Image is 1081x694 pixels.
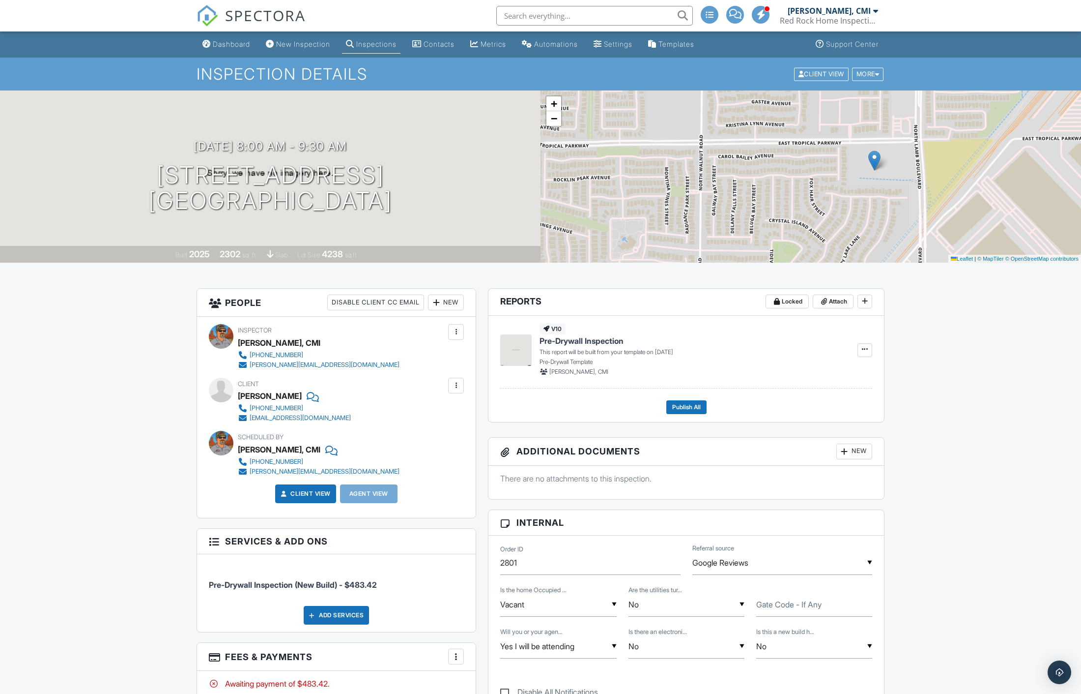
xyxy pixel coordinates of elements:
a: New Inspection [262,35,334,54]
label: Is there an electronic (Sentri-Lock) Keybox at the home? [628,628,687,636]
a: Client View [279,489,331,499]
label: Is the home Occupied or Vacant? [500,586,567,595]
label: Will you or your agent be attending the inspection? [500,628,563,636]
div: Metrics [481,40,506,48]
div: [PHONE_NUMBER] [250,404,303,412]
label: Are the utilities turned on? [628,586,682,595]
div: 2025 [189,249,210,259]
div: Add Services [304,606,369,625]
span: Built [175,251,187,259]
span: sq.ft. [345,251,358,259]
a: [PHONE_NUMBER] [238,457,399,467]
div: New [428,295,464,310]
label: Is this a new build home? [756,628,814,636]
h1: [STREET_ADDRESS] [GEOGRAPHIC_DATA] [148,162,392,214]
h3: People [197,289,476,317]
div: Red Rock Home Inspections LLC [780,16,878,26]
div: Automations [534,40,578,48]
div: Settings [604,40,632,48]
div: Awaiting payment of $483.42. [209,678,464,689]
span: sq. ft. [242,251,257,259]
a: [PERSON_NAME][EMAIL_ADDRESS][DOMAIN_NAME] [238,467,399,477]
a: Client View [793,70,851,77]
div: [PERSON_NAME][EMAIL_ADDRESS][DOMAIN_NAME] [250,361,399,369]
div: [EMAIL_ADDRESS][DOMAIN_NAME] [250,414,351,422]
div: [PERSON_NAME] [238,389,302,403]
a: © MapTiler [977,256,1004,262]
a: Inspections [342,35,400,54]
span: Client [238,380,259,388]
a: Support Center [812,35,882,54]
a: Automations (Advanced) [518,35,582,54]
a: Contacts [408,35,458,54]
div: [PERSON_NAME], CMI [238,442,320,457]
label: Gate Code - If Any [756,599,822,610]
a: Zoom in [546,96,561,111]
div: Inspections [356,40,397,48]
div: Templates [658,40,694,48]
a: Templates [644,35,698,54]
label: Order ID [500,545,523,554]
span: slab [275,251,287,259]
a: [PHONE_NUMBER] [238,403,351,413]
a: Dashboard [199,35,254,54]
label: Referral source [692,544,734,553]
a: [EMAIL_ADDRESS][DOMAIN_NAME] [238,413,351,423]
li: Service: Pre-Drywall Inspection (New Build) [209,562,464,598]
div: Disable Client CC Email [327,295,424,310]
input: Search everything... [496,6,693,26]
div: Contacts [424,40,455,48]
a: Zoom out [546,111,561,126]
div: New [836,444,872,459]
span: Pre-Drywall Inspection (New Build) - $483.42 [209,580,377,590]
div: Dashboard [213,40,250,48]
input: Gate Code - If Any [756,593,872,617]
a: Leaflet [951,256,973,262]
h3: Fees & Payments [197,643,476,671]
div: New Inspection [276,40,330,48]
div: [PHONE_NUMBER] [250,458,303,466]
a: Settings [590,35,636,54]
a: [PERSON_NAME][EMAIL_ADDRESS][DOMAIN_NAME] [238,360,399,370]
span: Lot Size [297,251,320,259]
h3: Additional Documents [488,438,884,466]
div: [PHONE_NUMBER] [250,351,303,359]
span: SPECTORA [225,5,306,26]
a: SPECTORA [197,13,306,34]
a: © OpenStreetMap contributors [1005,256,1079,262]
span: − [551,112,557,124]
div: Support Center [826,40,879,48]
span: + [551,97,557,110]
span: | [974,256,976,262]
h3: Services & Add ons [197,529,476,554]
div: More [852,67,884,81]
div: Open Intercom Messenger [1048,661,1071,684]
div: [PERSON_NAME], CMI [238,335,320,350]
div: Client View [794,67,849,81]
span: Inspector [238,327,272,334]
img: The Best Home Inspection Software - Spectora [197,5,218,27]
div: [PERSON_NAME], CMI [788,6,871,16]
h1: Inspection Details [197,65,884,83]
div: 2302 [220,249,240,259]
span: Scheduled By [238,433,284,441]
p: There are no attachments to this inspection. [500,473,872,484]
h3: Internal [488,510,884,536]
img: Marker [868,151,881,171]
a: [PHONE_NUMBER] [238,350,399,360]
div: [PERSON_NAME][EMAIL_ADDRESS][DOMAIN_NAME] [250,468,399,476]
a: Metrics [466,35,510,54]
h3: [DATE] 8:00 am - 9:30 am [194,140,347,153]
div: 4238 [322,249,343,259]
